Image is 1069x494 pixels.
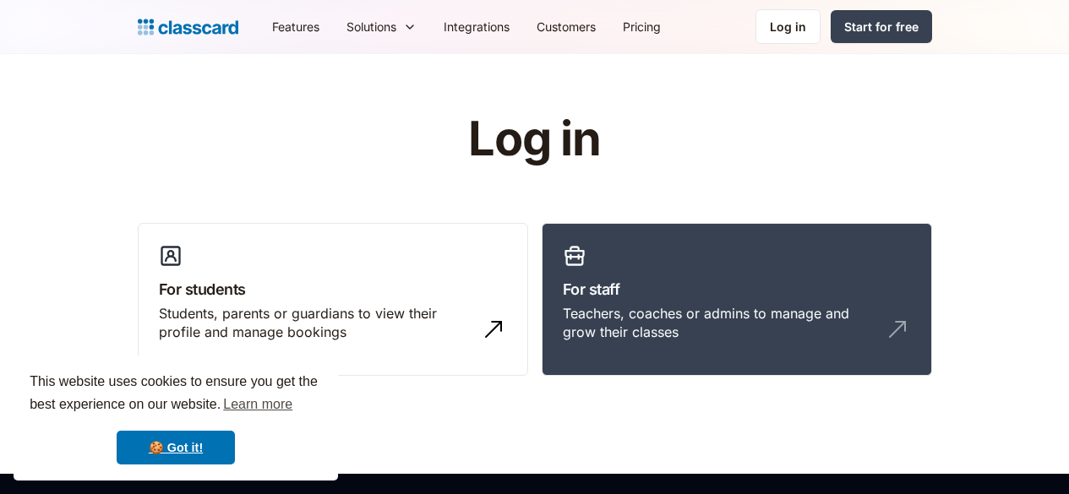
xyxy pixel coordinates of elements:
[542,223,932,377] a: For staffTeachers, coaches or admins to manage and grow their classes
[563,278,911,301] h3: For staff
[563,304,877,342] div: Teachers, coaches or admins to manage and grow their classes
[346,18,396,35] div: Solutions
[138,223,528,377] a: For studentsStudents, parents or guardians to view their profile and manage bookings
[159,304,473,342] div: Students, parents or guardians to view their profile and manage bookings
[755,9,821,44] a: Log in
[266,113,803,166] h1: Log in
[221,392,295,417] a: learn more about cookies
[259,8,333,46] a: Features
[523,8,609,46] a: Customers
[430,8,523,46] a: Integrations
[770,18,806,35] div: Log in
[844,18,919,35] div: Start for free
[30,372,322,417] span: This website uses cookies to ensure you get the best experience on our website.
[117,431,235,464] a: dismiss cookie message
[138,15,238,39] a: home
[333,8,430,46] div: Solutions
[14,356,338,480] div: cookieconsent
[159,278,507,301] h3: For students
[831,10,932,43] a: Start for free
[609,8,674,46] a: Pricing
